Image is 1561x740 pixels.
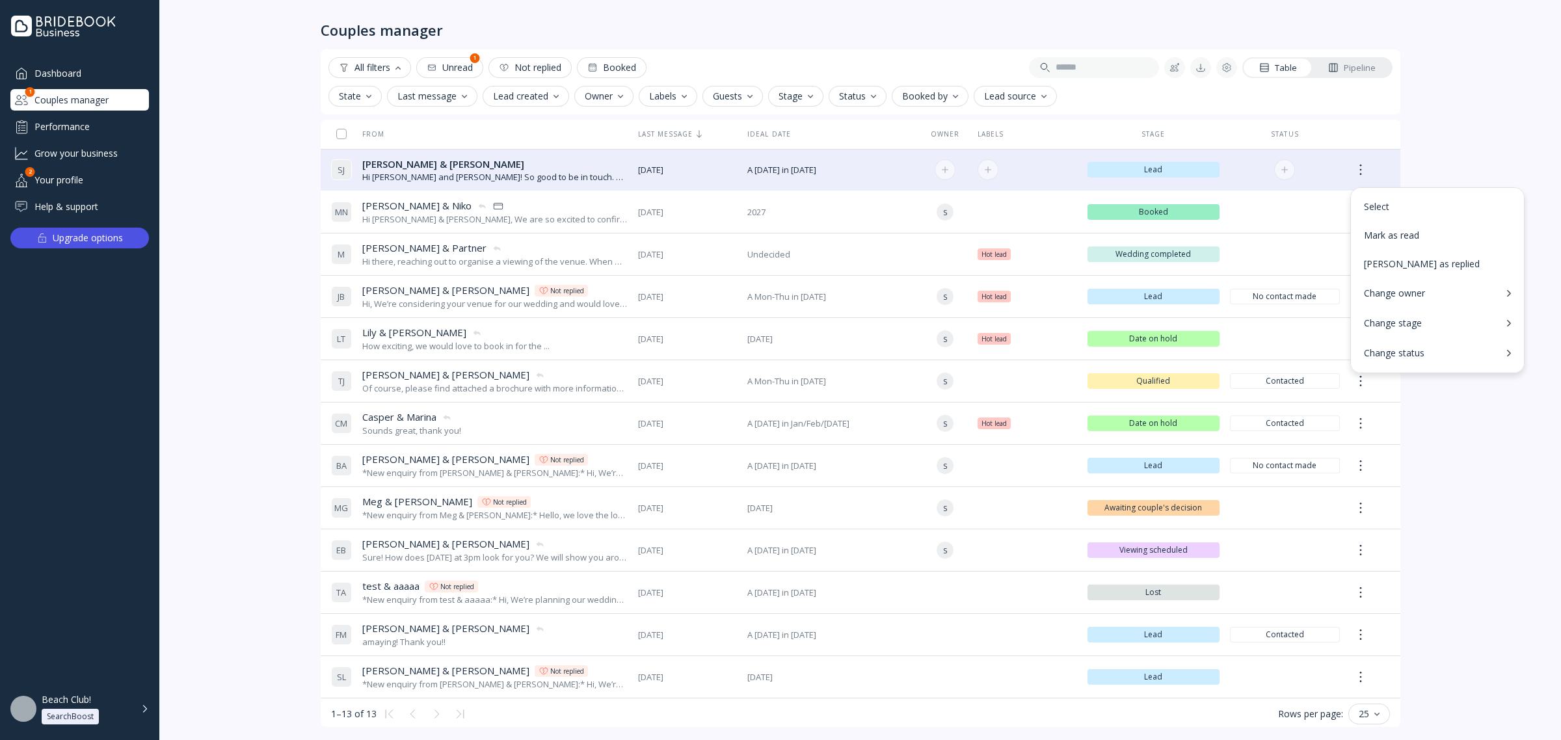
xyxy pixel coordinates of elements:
[362,340,550,352] div: How exciting, we would love to book in for the ...
[362,410,436,424] span: Casper & Marina
[321,21,443,39] div: Couples manager
[328,86,382,107] button: State
[981,249,1007,259] span: Hot lead
[440,581,474,592] div: Not replied
[1364,317,1422,330] div: Change stage
[1093,545,1214,555] span: Viewing scheduled
[25,87,35,97] div: 1
[1364,230,1511,241] div: Mark as read
[1093,460,1214,471] span: Lead
[10,116,149,137] a: Performance
[936,372,954,390] div: S
[747,629,913,641] span: A [DATE] in [DATE]
[1259,62,1297,74] div: Table
[779,91,813,101] div: Stage
[747,417,913,430] span: A [DATE] in Jan/Feb/[DATE]
[902,91,958,101] div: Booked by
[574,86,634,107] button: Owner
[638,375,738,388] span: [DATE]
[499,62,561,73] div: Not replied
[1328,62,1376,74] div: Pipeline
[1093,587,1214,598] span: Lost
[1093,249,1214,259] span: Wedding completed
[427,62,473,73] div: Unread
[483,86,569,107] button: Lead created
[362,382,628,395] div: Of course, please find attached a brochure with more information on the venue
[638,629,738,641] span: [DATE]
[1235,629,1335,640] span: Contacted
[747,129,913,139] div: Ideal date
[1093,503,1214,513] span: Awaiting couple's decision
[713,91,753,101] div: Guests
[362,495,472,509] span: Meg & [PERSON_NAME]
[10,196,149,217] a: Help & support
[362,664,529,678] span: [PERSON_NAME] & [PERSON_NAME]
[1093,334,1214,344] span: Date on hold
[1364,258,1511,270] div: [PERSON_NAME] as replied
[936,287,954,306] div: S
[585,91,623,101] div: Owner
[550,455,584,465] div: Not replied
[1364,347,1424,360] div: Change status
[10,89,149,111] a: Couples manager1
[981,418,1007,429] span: Hot lead
[638,587,738,599] span: [DATE]
[362,171,628,183] div: Hi [PERSON_NAME] and [PERSON_NAME]! So good to be in touch. Please find attached the brochures fo...
[1359,709,1380,719] div: 25
[1093,672,1214,682] span: Lead
[25,167,35,177] div: 2
[331,286,352,307] div: J B
[331,129,384,139] div: From
[747,502,913,514] span: [DATE]
[331,371,352,391] div: T J
[362,326,466,339] span: Lily & [PERSON_NAME]
[362,467,628,479] div: *New enquiry from [PERSON_NAME] & [PERSON_NAME]:* Hi, We’re considering your venue for our weddin...
[493,91,559,101] div: Lead created
[387,86,477,107] button: Last message
[1087,129,1220,139] div: Stage
[638,544,738,557] span: [DATE]
[936,330,954,348] div: S
[416,57,483,78] button: Unread
[331,497,352,518] div: M G
[702,86,763,107] button: Guests
[638,129,738,139] div: Last message
[638,460,738,472] span: [DATE]
[488,57,572,78] button: Not replied
[339,62,401,73] div: All filters
[638,333,738,345] span: [DATE]
[331,455,352,476] div: B A
[649,91,687,101] div: Labels
[362,157,524,171] span: [PERSON_NAME] & [PERSON_NAME]
[362,622,529,635] span: [PERSON_NAME] & [PERSON_NAME]
[10,142,149,164] a: Grow your business
[331,328,352,349] div: L T
[331,667,352,687] div: S L
[587,62,636,73] div: Booked
[747,460,913,472] span: A [DATE] in [DATE]
[638,248,738,261] span: [DATE]
[577,57,647,78] button: Booked
[984,91,1047,101] div: Lead source
[638,206,738,218] span: [DATE]
[550,285,584,296] div: Not replied
[362,678,628,691] div: *New enquiry from [PERSON_NAME] & [PERSON_NAME]:* Hi, We’re considering your venue for our weddin...
[1230,129,1340,139] div: Status
[362,213,628,226] div: Hi [PERSON_NAME] & [PERSON_NAME], We are so excited to confirm your booking for the [DATE]. We ca...
[981,291,1007,302] span: Hot lead
[1093,376,1214,386] span: Qualified
[1093,207,1214,217] span: Booked
[397,91,467,101] div: Last message
[362,537,529,551] span: [PERSON_NAME] & [PERSON_NAME]
[936,541,954,559] div: S
[362,425,461,437] div: Sounds great, thank you!
[747,248,913,261] span: Undecided
[1235,291,1335,302] span: No contact made
[1093,629,1214,640] span: Lead
[331,540,352,561] div: E B
[331,202,352,222] div: M N
[10,62,149,84] div: Dashboard
[829,86,887,107] button: Status
[362,298,628,310] div: Hi, We’re considering your venue for our wedding and would love to learn more about it. Could you...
